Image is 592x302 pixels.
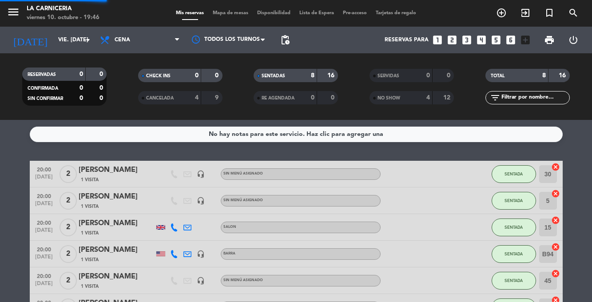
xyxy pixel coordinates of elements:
i: cancel [551,163,560,171]
span: SENTADA [505,251,523,256]
strong: 0 [99,71,105,77]
span: Sin menú asignado [223,278,263,282]
span: 2 [60,272,77,290]
span: [DATE] [33,174,55,184]
span: SENTADA [505,225,523,230]
i: looks_one [432,34,443,46]
strong: 0 [79,71,83,77]
span: Sin menú asignado [223,199,263,202]
div: viernes 10. octubre - 19:46 [27,13,99,22]
span: SALON [223,225,236,229]
strong: 0 [215,72,220,79]
span: 1 Visita [81,256,99,263]
i: headset_mic [197,170,205,178]
span: [DATE] [33,227,55,238]
span: 2 [60,165,77,183]
span: Reservas para [385,37,429,43]
span: CHECK INS [146,74,171,78]
i: [DATE] [7,30,54,50]
i: looks_two [446,34,458,46]
i: cancel [551,189,560,198]
span: Disponibilidad [253,11,295,16]
i: cancel [551,216,560,225]
i: looks_3 [461,34,473,46]
span: 1 Visita [81,230,99,237]
div: No hay notas para este servicio. Haz clic para agregar una [209,129,383,139]
strong: 0 [99,95,105,101]
span: RESERVADAS [28,72,56,77]
strong: 0 [195,72,199,79]
strong: 0 [311,95,314,101]
span: SENTADA [505,278,523,283]
button: SENTADA [492,272,536,290]
i: cancel [551,242,560,251]
i: looks_6 [505,34,517,46]
span: [DATE] [33,254,55,264]
span: Lista de Espera [295,11,338,16]
span: 1 Visita [81,283,99,290]
strong: 0 [331,95,336,101]
span: CANCELADA [146,96,174,100]
i: looks_4 [476,34,487,46]
input: Filtrar por nombre... [501,93,569,103]
span: CONFIRMADA [28,86,58,91]
div: [PERSON_NAME] [79,244,154,256]
strong: 0 [447,72,452,79]
i: looks_5 [490,34,502,46]
span: 20:00 [33,244,55,254]
div: [PERSON_NAME] [79,191,154,203]
span: 2 [60,192,77,210]
span: 20:00 [33,217,55,227]
span: Cena [115,37,130,43]
i: headset_mic [197,197,205,205]
strong: 8 [542,72,546,79]
span: 20:00 [33,164,55,174]
span: [DATE] [33,201,55,211]
div: LOG OUT [561,27,585,53]
span: SENTADA [505,171,523,176]
strong: 8 [311,72,314,79]
span: SENTADA [505,198,523,203]
button: SENTADA [492,219,536,236]
i: headset_mic [197,250,205,258]
i: exit_to_app [520,8,531,18]
i: menu [7,5,20,19]
span: 2 [60,245,77,263]
i: filter_list [490,92,501,103]
strong: 9 [215,95,220,101]
strong: 0 [99,85,105,91]
span: Mis reservas [171,11,208,16]
span: Tarjetas de regalo [371,11,421,16]
span: SERVIDAS [377,74,399,78]
div: La Carniceria [27,4,99,13]
span: Mapa de mesas [208,11,253,16]
span: 20:00 [33,270,55,281]
strong: 4 [195,95,199,101]
span: 1 Visita [81,203,99,210]
button: SENTADA [492,192,536,210]
span: [DATE] [33,281,55,291]
strong: 0 [426,72,430,79]
i: cancel [551,269,560,278]
i: search [568,8,579,18]
strong: 4 [426,95,430,101]
strong: 12 [443,95,452,101]
i: turned_in_not [544,8,555,18]
span: 2 [60,219,77,236]
strong: 16 [327,72,336,79]
strong: 0 [79,85,83,91]
strong: 0 [79,95,83,101]
span: SIN CONFIRMAR [28,96,63,101]
i: headset_mic [197,277,205,285]
span: SENTADAS [262,74,285,78]
button: SENTADA [492,165,536,183]
strong: 16 [559,72,568,79]
button: menu [7,5,20,22]
i: add_circle_outline [496,8,507,18]
span: NO SHOW [377,96,400,100]
span: Pre-acceso [338,11,371,16]
div: [PERSON_NAME] [79,218,154,229]
span: BARRA [223,252,235,255]
span: TOTAL [491,74,505,78]
span: Sin menú asignado [223,172,263,175]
